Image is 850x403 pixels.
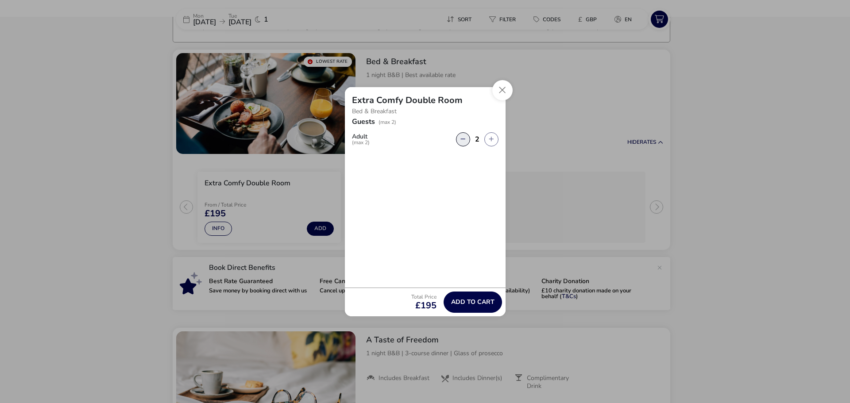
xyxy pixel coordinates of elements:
[379,119,396,126] span: (max 2)
[411,301,437,310] span: £195
[451,299,495,305] span: Add to cart
[352,140,370,145] span: (max 2)
[444,292,502,313] button: Add to cart
[352,105,498,118] p: Bed & Breakfast
[411,294,437,299] p: Total Price
[352,134,377,145] label: Adult
[352,94,463,106] h2: Extra Comfy Double Room
[492,80,513,100] button: Close
[352,117,375,137] h2: Guests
